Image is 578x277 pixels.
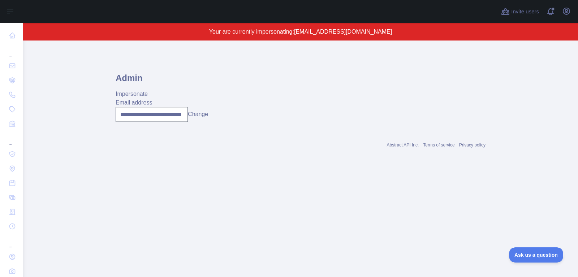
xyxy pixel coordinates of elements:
[294,29,392,35] span: [EMAIL_ADDRESS][DOMAIN_NAME]
[423,142,454,148] a: Terms of service
[511,8,539,16] span: Invite users
[459,142,486,148] a: Privacy policy
[116,90,486,98] div: Impersonate
[6,43,17,58] div: ...
[387,142,419,148] a: Abstract API Inc.
[188,110,208,119] button: Change
[116,72,486,90] h1: Admin
[209,29,294,35] span: Your are currently impersonating:
[6,234,17,249] div: ...
[509,247,564,263] iframe: Toggle Customer Support
[116,99,152,106] label: Email address
[500,6,540,17] button: Invite users
[6,132,17,146] div: ...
